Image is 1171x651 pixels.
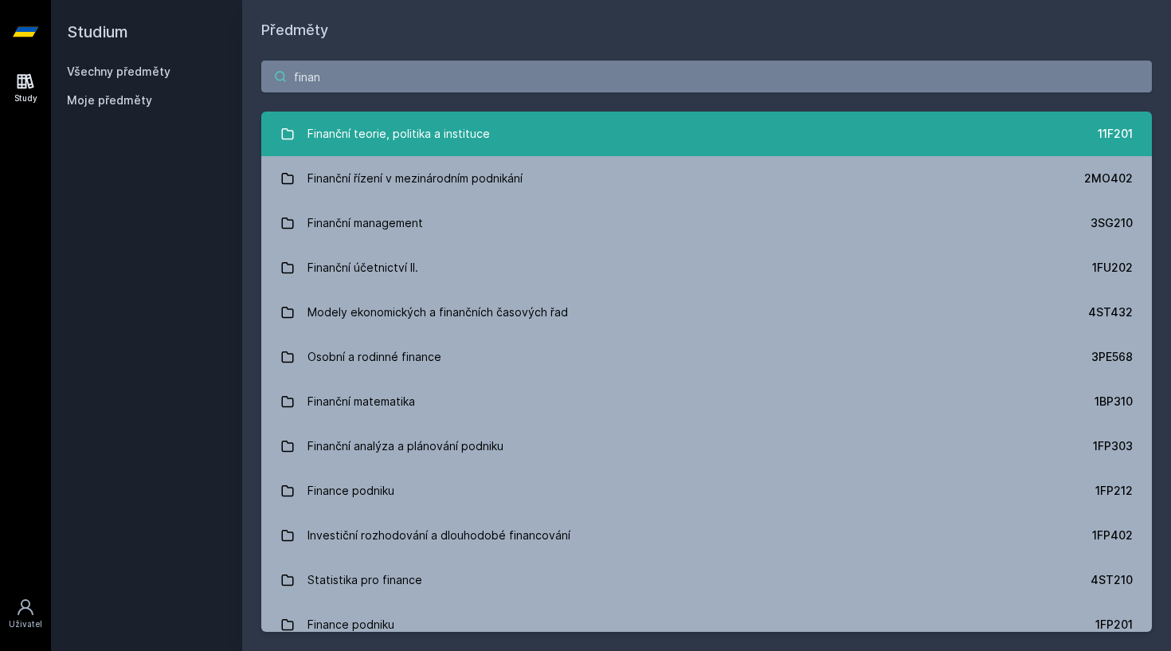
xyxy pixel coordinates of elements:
[307,252,418,284] div: Finanční účetnictví II.
[307,163,523,194] div: Finanční řízení v mezinárodním podnikání
[307,475,394,507] div: Finance podniku
[1095,483,1133,499] div: 1FP212
[67,65,170,78] a: Všechny předměty
[307,564,422,596] div: Statistika pro finance
[261,335,1152,379] a: Osobní a rodinné finance 3PE568
[307,520,570,551] div: Investiční rozhodování a dlouhodobé financování
[307,118,490,150] div: Finanční teorie, politika a instituce
[307,207,423,239] div: Finanční management
[261,201,1152,245] a: Finanční management 3SG210
[1093,438,1133,454] div: 1FP303
[3,64,48,112] a: Study
[67,92,152,108] span: Moje předměty
[261,379,1152,424] a: Finanční matematika 1BP310
[307,386,415,418] div: Finanční matematika
[307,609,394,641] div: Finance podniku
[14,92,37,104] div: Study
[261,602,1152,647] a: Finance podniku 1FP201
[261,513,1152,558] a: Investiční rozhodování a dlouhodobé financování 1FP402
[261,61,1152,92] input: Název nebo ident předmětu…
[261,19,1152,41] h1: Předměty
[261,156,1152,201] a: Finanční řízení v mezinárodním podnikání 2MO402
[307,296,568,328] div: Modely ekonomických a finančních časových řad
[307,341,441,373] div: Osobní a rodinné finance
[261,290,1152,335] a: Modely ekonomických a finančních časových řad 4ST432
[1095,617,1133,633] div: 1FP201
[3,590,48,638] a: Uživatel
[261,245,1152,290] a: Finanční účetnictví II. 1FU202
[261,424,1152,469] a: Finanční analýza a plánování podniku 1FP303
[9,618,42,630] div: Uživatel
[1092,527,1133,543] div: 1FP402
[1088,304,1133,320] div: 4ST432
[1091,572,1133,588] div: 4ST210
[261,112,1152,156] a: Finanční teorie, politika a instituce 11F201
[1092,260,1133,276] div: 1FU202
[1098,126,1133,142] div: 11F201
[1084,171,1133,186] div: 2MO402
[1095,394,1133,410] div: 1BP310
[261,558,1152,602] a: Statistika pro finance 4ST210
[307,430,503,462] div: Finanční analýza a plánování podniku
[1091,349,1133,365] div: 3PE568
[1091,215,1133,231] div: 3SG210
[261,469,1152,513] a: Finance podniku 1FP212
